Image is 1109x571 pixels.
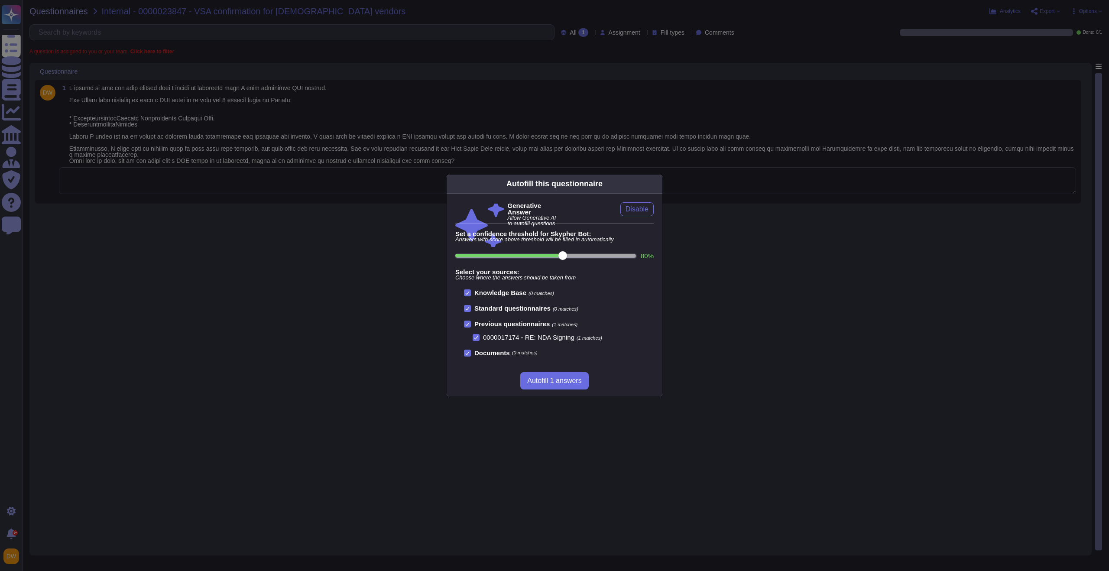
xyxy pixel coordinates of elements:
b: Set a confidence threshold for Skypher Bot: [455,230,654,237]
span: Allow Generative AI to autofill questions [508,215,557,227]
b: Previous questionnaires [474,320,550,328]
span: (0 matches) [529,291,554,296]
span: 0000017174 - RE: NDA Signing [483,334,574,341]
span: Choose where the answers should be taken from [455,275,654,281]
b: Knowledge Base [474,289,526,296]
span: Autofill 1 answers [527,377,581,384]
span: (1 matches) [577,335,602,341]
span: Disable [626,206,649,213]
span: (1 matches) [552,322,577,327]
button: Autofill 1 answers [520,372,588,389]
span: (0 matches) [512,350,538,355]
b: Generative Answer [508,202,557,215]
label: 80 % [641,253,654,259]
div: Autofill this questionnaire [506,178,603,190]
b: Standard questionnaires [474,305,551,312]
b: Select your sources: [455,269,654,275]
span: Answers with score above threshold will be filled in automatically [455,237,654,243]
b: Documents [474,350,510,356]
span: (0 matches) [553,306,578,311]
button: Disable [620,202,654,216]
